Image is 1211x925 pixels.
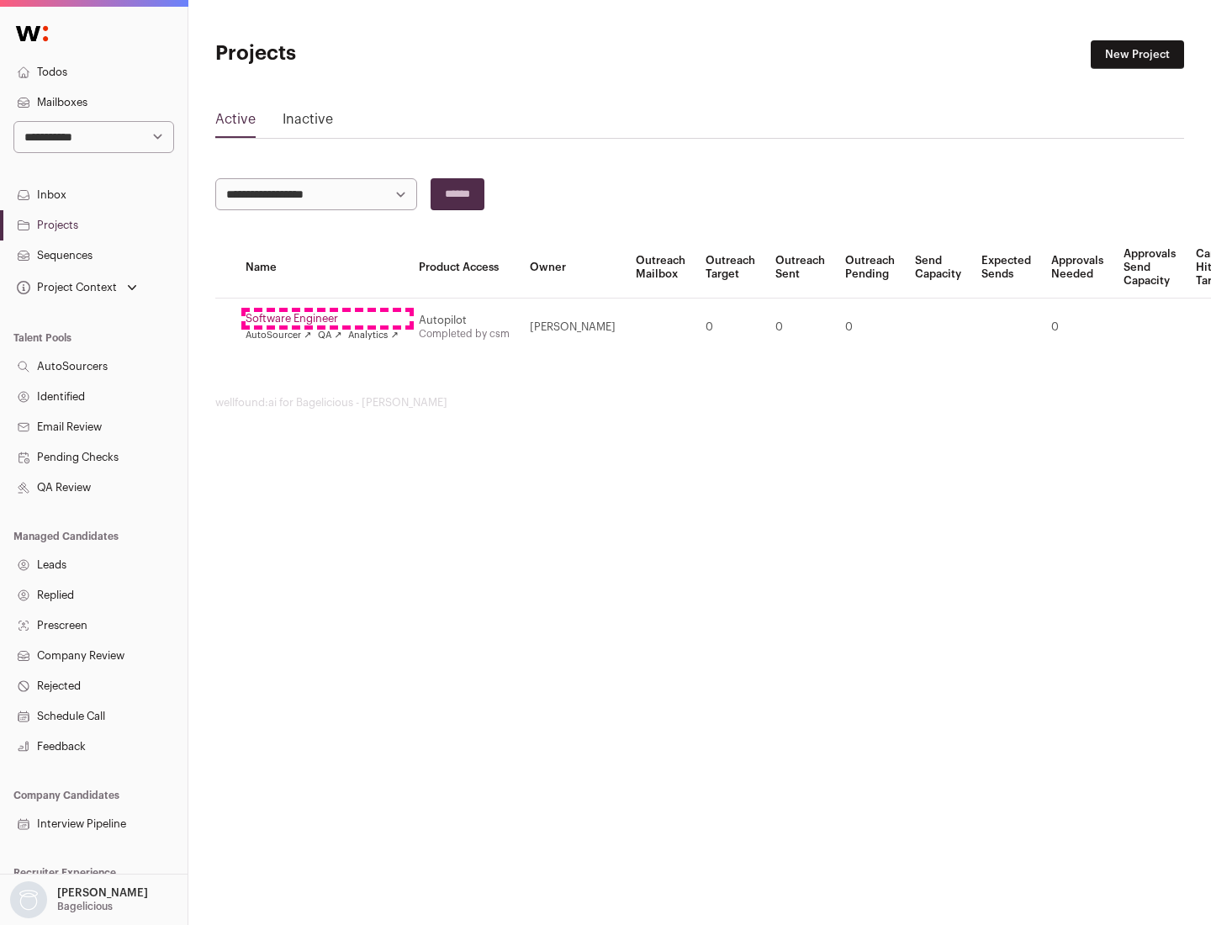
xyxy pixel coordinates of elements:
[409,237,520,299] th: Product Access
[905,237,971,299] th: Send Capacity
[626,237,695,299] th: Outreach Mailbox
[10,881,47,918] img: nopic.png
[246,312,399,325] a: Software Engineer
[835,237,905,299] th: Outreach Pending
[215,40,538,67] h1: Projects
[520,299,626,357] td: [PERSON_NAME]
[235,237,409,299] th: Name
[765,237,835,299] th: Outreach Sent
[1113,237,1186,299] th: Approvals Send Capacity
[1041,237,1113,299] th: Approvals Needed
[520,237,626,299] th: Owner
[283,109,333,136] a: Inactive
[318,329,341,342] a: QA ↗
[57,900,113,913] p: Bagelicious
[1041,299,1113,357] td: 0
[13,276,140,299] button: Open dropdown
[7,17,57,50] img: Wellfound
[13,281,117,294] div: Project Context
[1091,40,1184,69] a: New Project
[348,329,398,342] a: Analytics ↗
[215,109,256,136] a: Active
[971,237,1041,299] th: Expected Sends
[695,237,765,299] th: Outreach Target
[7,881,151,918] button: Open dropdown
[695,299,765,357] td: 0
[835,299,905,357] td: 0
[419,314,510,327] div: Autopilot
[57,886,148,900] p: [PERSON_NAME]
[246,329,311,342] a: AutoSourcer ↗
[765,299,835,357] td: 0
[419,329,510,339] a: Completed by csm
[215,396,1184,410] footer: wellfound:ai for Bagelicious - [PERSON_NAME]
